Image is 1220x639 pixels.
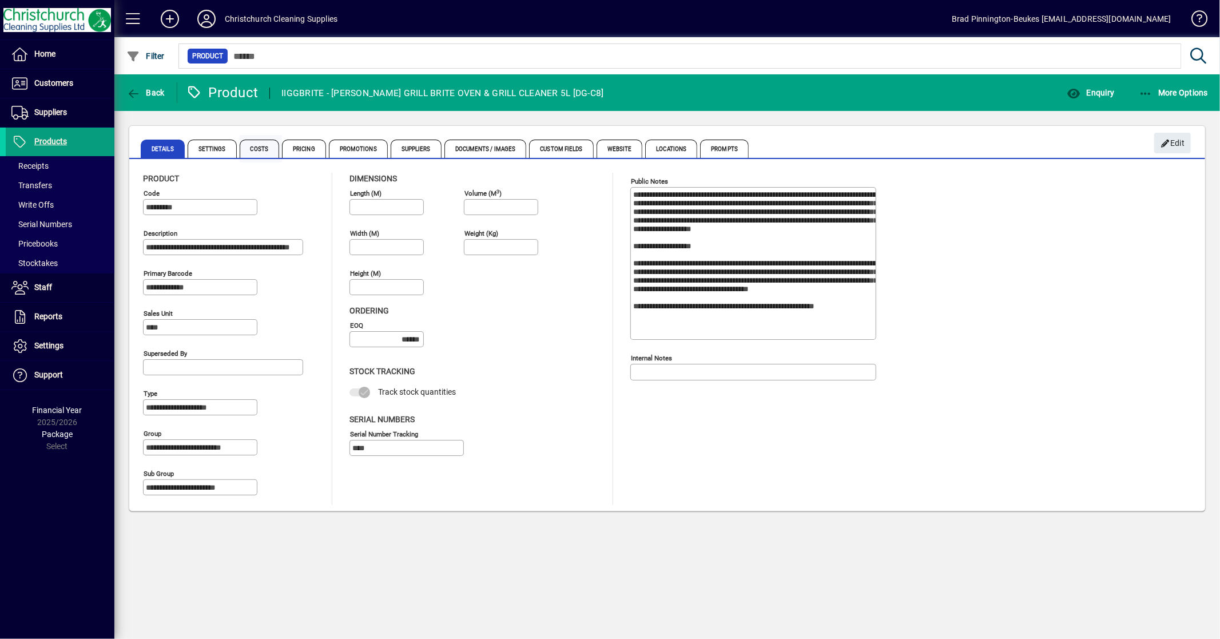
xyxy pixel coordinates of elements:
[952,10,1171,28] div: Brad Pinnington-Beukes [EMAIL_ADDRESS][DOMAIN_NAME]
[126,51,165,61] span: Filter
[11,239,58,248] span: Pricebooks
[188,9,225,29] button: Profile
[631,354,672,362] mat-label: Internal Notes
[464,229,498,237] mat-label: Weight (Kg)
[349,306,389,315] span: Ordering
[700,140,749,158] span: Prompts
[240,140,280,158] span: Costs
[1154,133,1191,153] button: Edit
[1064,82,1117,103] button: Enquiry
[126,88,165,97] span: Back
[34,341,63,350] span: Settings
[144,229,177,237] mat-label: Description
[6,98,114,127] a: Suppliers
[143,174,179,183] span: Product
[144,350,187,358] mat-label: Superseded by
[6,332,114,360] a: Settings
[34,283,52,292] span: Staff
[349,415,415,424] span: Serial Numbers
[1161,134,1185,153] span: Edit
[11,220,72,229] span: Serial Numbers
[6,40,114,69] a: Home
[444,140,527,158] span: Documents / Images
[186,84,259,102] div: Product
[1139,88,1209,97] span: More Options
[1183,2,1206,39] a: Knowledge Base
[391,140,442,158] span: Suppliers
[645,140,697,158] span: Locations
[225,10,337,28] div: Christchurch Cleaning Supplies
[188,140,237,158] span: Settings
[1067,88,1114,97] span: Enquiry
[11,161,49,170] span: Receipts
[141,140,185,158] span: Details
[350,189,382,197] mat-label: Length (m)
[350,229,379,237] mat-label: Width (m)
[6,215,114,234] a: Serial Numbers
[349,174,397,183] span: Dimensions
[114,82,177,103] app-page-header-button: Back
[350,322,363,330] mat-label: EOQ
[1136,82,1211,103] button: More Options
[6,156,114,176] a: Receipts
[34,312,62,321] span: Reports
[34,137,67,146] span: Products
[34,78,73,88] span: Customers
[124,82,168,103] button: Back
[124,46,168,66] button: Filter
[6,303,114,331] a: Reports
[464,189,502,197] mat-label: Volume (m )
[144,309,173,317] mat-label: Sales unit
[6,253,114,273] a: Stocktakes
[34,370,63,379] span: Support
[42,430,73,439] span: Package
[6,234,114,253] a: Pricebooks
[349,367,415,376] span: Stock Tracking
[144,189,160,197] mat-label: Code
[6,176,114,195] a: Transfers
[11,259,58,268] span: Stocktakes
[192,50,223,62] span: Product
[329,140,388,158] span: Promotions
[33,406,82,415] span: Financial Year
[34,108,67,117] span: Suppliers
[144,269,192,277] mat-label: Primary barcode
[11,200,54,209] span: Write Offs
[281,84,603,102] div: IIGGBRITE - [PERSON_NAME] GRILL BRITE OVEN & GRILL CLEANER 5L [DG-C8]
[144,470,174,478] mat-label: Sub group
[6,69,114,98] a: Customers
[282,140,326,158] span: Pricing
[11,181,52,190] span: Transfers
[350,269,381,277] mat-label: Height (m)
[496,188,499,194] sup: 3
[6,361,114,390] a: Support
[144,430,161,438] mat-label: Group
[631,177,668,185] mat-label: Public Notes
[152,9,188,29] button: Add
[34,49,55,58] span: Home
[6,273,114,302] a: Staff
[144,390,157,398] mat-label: Type
[529,140,593,158] span: Custom Fields
[597,140,643,158] span: Website
[378,387,456,396] span: Track stock quantities
[6,195,114,215] a: Write Offs
[350,430,418,438] mat-label: Serial Number tracking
